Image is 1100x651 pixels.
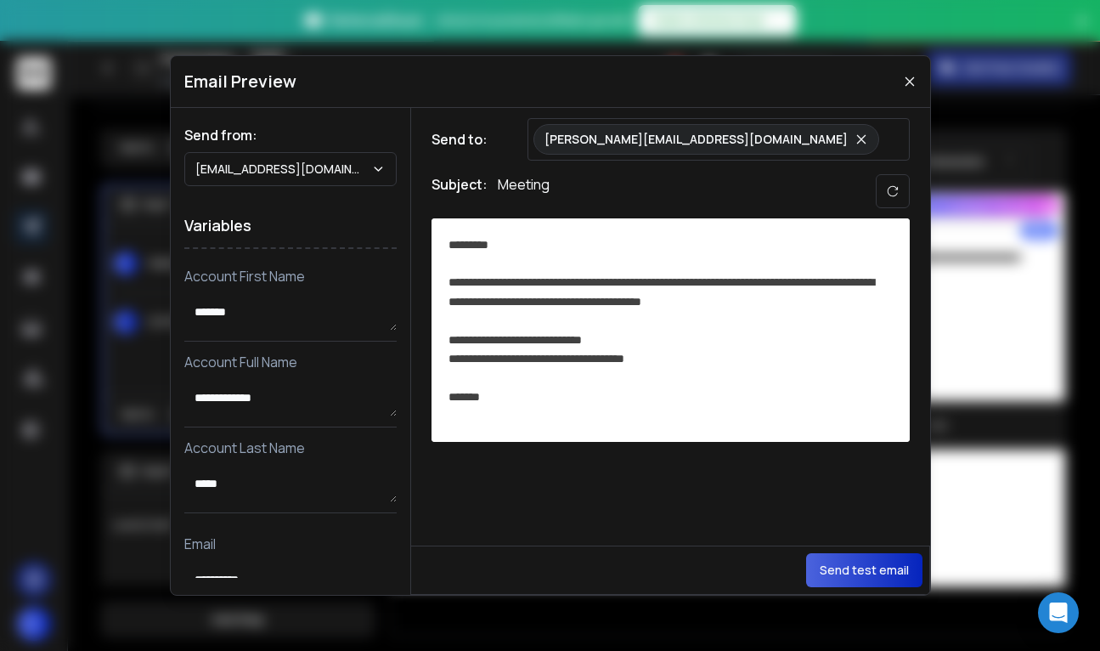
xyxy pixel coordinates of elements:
[184,203,397,249] h1: Variables
[184,534,397,554] p: Email
[806,553,922,587] button: Send test email
[184,125,397,145] h1: Send from:
[1038,592,1079,633] div: Open Intercom Messenger
[498,174,550,208] p: Meeting
[184,352,397,372] p: Account Full Name
[184,70,296,93] h1: Email Preview
[432,129,499,150] h1: Send to:
[184,266,397,286] p: Account First Name
[544,131,848,148] p: [PERSON_NAME][EMAIL_ADDRESS][DOMAIN_NAME]
[184,438,397,458] p: Account Last Name
[195,161,371,178] p: [EMAIL_ADDRESS][DOMAIN_NAME]
[432,174,488,208] h1: Subject:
